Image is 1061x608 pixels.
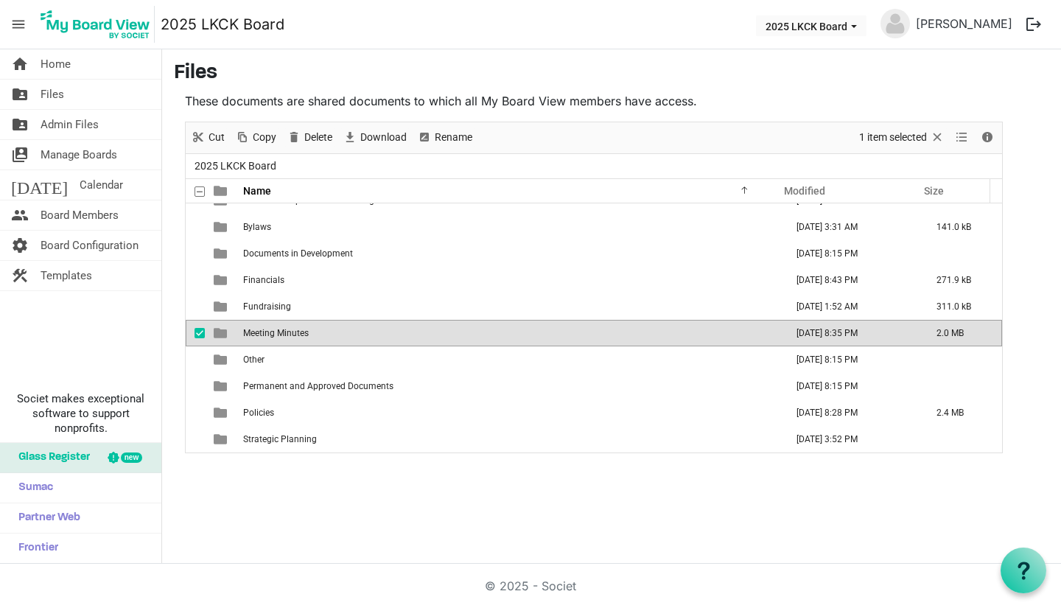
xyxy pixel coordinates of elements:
span: 2025 LKCK Board [192,157,279,175]
button: Cut [189,128,228,147]
span: Name [243,185,271,197]
td: Fundraising is template cell column header Name [239,293,781,320]
td: is template cell column header type [205,426,239,452]
td: Other is template cell column header Name [239,346,781,373]
span: Rename [433,128,474,147]
span: people [11,200,29,230]
span: Societ makes exceptional software to support nonprofits. [7,391,155,436]
span: Other [243,354,265,365]
span: menu [4,10,32,38]
img: no-profile-picture.svg [880,9,910,38]
td: is template cell column header type [205,293,239,320]
button: Selection [857,128,948,147]
div: Details [975,122,1000,153]
td: July 02, 2025 8:28 PM column header Modified [781,399,921,426]
button: logout [1018,9,1049,40]
div: Rename [412,122,477,153]
td: is template cell column header type [205,240,239,267]
span: Partner Web [11,503,80,533]
span: Templates [41,261,92,290]
td: 271.9 kB is template cell column header Size [921,267,1002,293]
td: is template cell column header type [205,267,239,293]
td: is template cell column header type [205,399,239,426]
span: Admin Files [41,110,99,139]
span: Documents in Development [243,248,353,259]
div: Clear selection [854,122,950,153]
button: Copy [233,128,279,147]
td: September 09, 2025 1:52 AM column header Modified [781,293,921,320]
td: is template cell column header Size [921,240,1002,267]
span: [DATE] [11,170,68,200]
span: Policies [243,408,274,418]
td: 141.0 kB is template cell column header Size [921,214,1002,240]
td: is template cell column header Size [921,426,1002,452]
div: Cut [186,122,230,153]
a: [PERSON_NAME] [910,9,1018,38]
td: Financials is template cell column header Name [239,267,781,293]
td: checkbox [186,346,205,373]
span: Size [924,185,944,197]
span: folder_shared [11,110,29,139]
span: Frontier [11,534,58,563]
div: Download [337,122,412,153]
p: These documents are shared documents to which all My Board View members have access. [185,92,1003,110]
td: June 26, 2025 8:15 PM column header Modified [781,373,921,399]
span: construction [11,261,29,290]
span: Manage Boards [41,140,117,170]
a: My Board View Logo [36,6,161,43]
td: 311.0 kB is template cell column header Size [921,293,1002,320]
div: Delete [281,122,337,153]
span: Fundraising [243,301,291,312]
td: June 26, 2025 8:15 PM column header Modified [781,240,921,267]
td: checkbox [186,214,205,240]
button: Details [978,128,998,147]
span: Board Development and Training Documents [243,195,422,206]
td: June 27, 2025 3:31 AM column header Modified [781,214,921,240]
button: Rename [415,128,475,147]
td: checkbox [186,399,205,426]
span: Glass Register [11,443,90,472]
td: checkbox [186,320,205,346]
td: June 26, 2025 8:15 PM column header Modified [781,346,921,373]
button: Download [340,128,410,147]
span: Files [41,80,64,109]
span: switch_account [11,140,29,170]
span: home [11,49,29,79]
span: settings [11,231,29,260]
span: Bylaws [243,222,271,232]
div: new [121,452,142,463]
td: checkbox [186,267,205,293]
span: Calendar [80,170,123,200]
td: September 10, 2025 3:52 PM column header Modified [781,426,921,452]
span: Board Members [41,200,119,230]
td: is template cell column header type [205,214,239,240]
span: Board Configuration [41,231,139,260]
span: folder_shared [11,80,29,109]
td: checkbox [186,293,205,320]
td: Strategic Planning is template cell column header Name [239,426,781,452]
td: is template cell column header Size [921,373,1002,399]
td: is template cell column header type [205,320,239,346]
span: Copy [251,128,278,147]
button: View dropdownbutton [953,128,970,147]
td: 2.0 MB is template cell column header Size [921,320,1002,346]
td: is template cell column header type [205,373,239,399]
td: Bylaws is template cell column header Name [239,214,781,240]
span: Strategic Planning [243,434,317,444]
td: July 02, 2025 8:43 PM column header Modified [781,267,921,293]
td: checkbox [186,240,205,267]
a: © 2025 - Societ [485,579,576,593]
td: checkbox [186,426,205,452]
button: 2025 LKCK Board dropdownbutton [756,15,866,36]
h3: Files [174,61,1049,86]
td: 2.4 MB is template cell column header Size [921,399,1002,426]
td: is template cell column header type [205,346,239,373]
span: Financials [243,275,284,285]
td: Policies is template cell column header Name [239,399,781,426]
td: checkbox [186,373,205,399]
span: 1 item selected [858,128,928,147]
td: July 02, 2025 8:35 PM column header Modified [781,320,921,346]
div: Copy [230,122,281,153]
span: Download [359,128,408,147]
button: Delete [284,128,335,147]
